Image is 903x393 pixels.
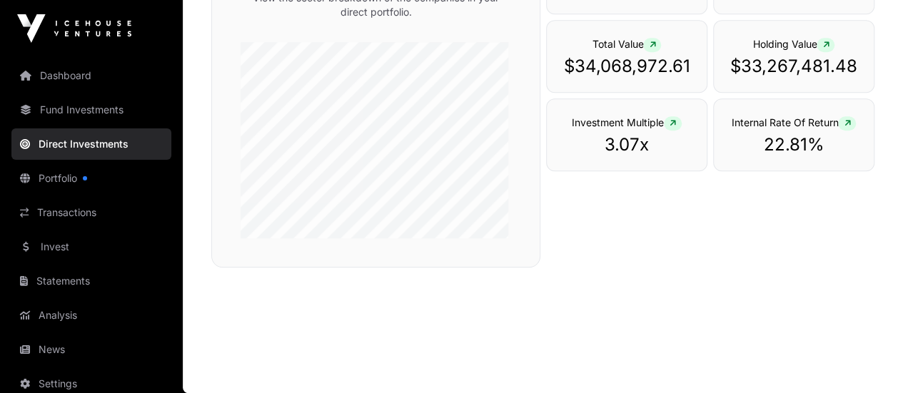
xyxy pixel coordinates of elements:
[592,38,661,50] span: Total Value
[11,231,171,262] a: Invest
[752,38,834,50] span: Holding Value
[561,55,692,78] p: $34,068,972.61
[11,60,171,91] a: Dashboard
[11,334,171,365] a: News
[11,300,171,331] a: Analysis
[728,55,859,78] p: $33,267,481.48
[731,116,856,128] span: Internal Rate Of Return
[728,133,859,156] p: 22.81%
[832,325,903,393] iframe: Chat Widget
[572,116,682,128] span: Investment Multiple
[561,133,692,156] p: 3.07x
[11,163,171,194] a: Portfolio
[17,14,131,43] img: Icehouse Ventures Logo
[11,128,171,160] a: Direct Investments
[11,265,171,297] a: Statements
[11,197,171,228] a: Transactions
[11,94,171,126] a: Fund Investments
